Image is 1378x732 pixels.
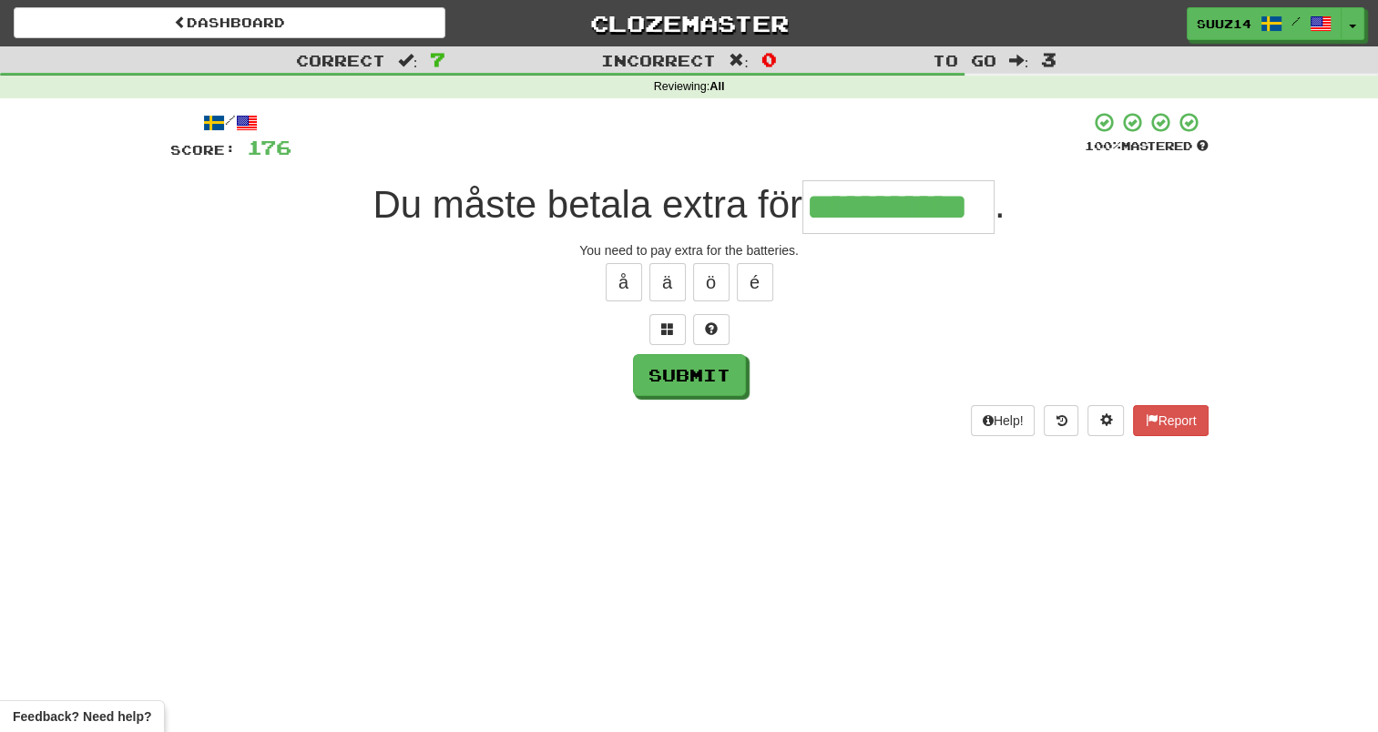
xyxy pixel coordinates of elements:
span: Incorrect [601,51,716,69]
a: Dashboard [14,7,445,38]
button: å [606,263,642,301]
button: Report [1133,405,1208,436]
span: 7 [430,48,445,70]
div: / [170,111,291,134]
span: Open feedback widget [13,707,151,726]
button: Single letter hint - you only get 1 per sentence and score half the points! alt+h [693,314,730,345]
button: ä [649,263,686,301]
a: Suuz14 / [1187,7,1342,40]
span: 3 [1041,48,1056,70]
button: é [737,263,773,301]
span: : [1009,53,1029,68]
span: : [398,53,418,68]
button: Submit [633,354,746,396]
span: Correct [296,51,385,69]
button: Help! [971,405,1036,436]
span: Du måste betala extra för [373,183,802,226]
span: . [995,183,1005,226]
span: 0 [761,48,777,70]
strong: All [709,80,724,93]
span: To go [933,51,996,69]
span: : [729,53,749,68]
div: Mastered [1085,138,1209,155]
div: You need to pay extra for the batteries. [170,241,1209,259]
a: Clozemaster [473,7,904,39]
span: Score: [170,142,236,158]
span: / [1291,15,1301,27]
span: Suuz14 [1197,15,1251,32]
button: ö [693,263,730,301]
span: 100 % [1085,138,1121,153]
button: Round history (alt+y) [1044,405,1078,436]
button: Switch sentence to multiple choice alt+p [649,314,686,345]
span: 176 [247,136,291,158]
